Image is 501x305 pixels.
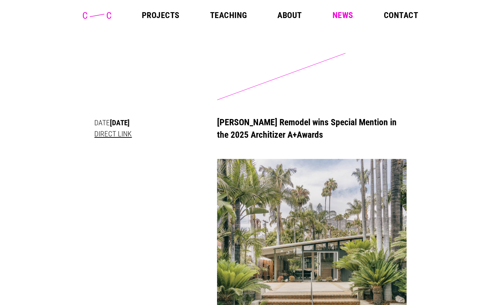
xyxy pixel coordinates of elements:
a: Projects [142,11,180,19]
a: Teaching [210,11,247,19]
nav: Main Menu [142,11,418,19]
a: Contact [384,11,418,19]
a: About [277,11,302,19]
span: [DATE] [110,118,130,127]
span: Date [94,118,110,127]
a: Direct Link [94,129,132,138]
a: News [332,11,353,19]
a: [PERSON_NAME] Remodel wins Special Mention in the 2025 Architizer A+Awards [217,117,397,140]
